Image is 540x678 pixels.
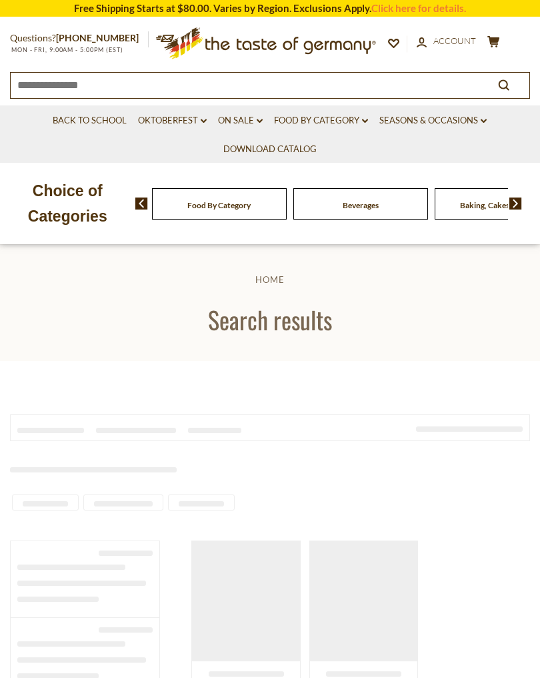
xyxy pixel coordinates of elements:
a: Food By Category [187,200,251,210]
a: Download Catalog [223,142,317,157]
a: Home [255,274,285,285]
p: Questions? [10,30,149,47]
a: Back to School [53,113,127,128]
img: next arrow [509,198,522,210]
img: previous arrow [135,198,148,210]
span: Account [433,35,476,46]
span: MON - FRI, 9:00AM - 5:00PM (EST) [10,46,123,53]
a: [PHONE_NUMBER] [56,32,139,43]
a: Food By Category [274,113,368,128]
a: On Sale [218,113,263,128]
a: Oktoberfest [138,113,207,128]
a: Click here for details. [371,2,466,14]
a: Account [417,34,476,49]
h1: Search results [41,304,499,334]
a: Seasons & Occasions [379,113,487,128]
a: Beverages [343,200,379,210]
